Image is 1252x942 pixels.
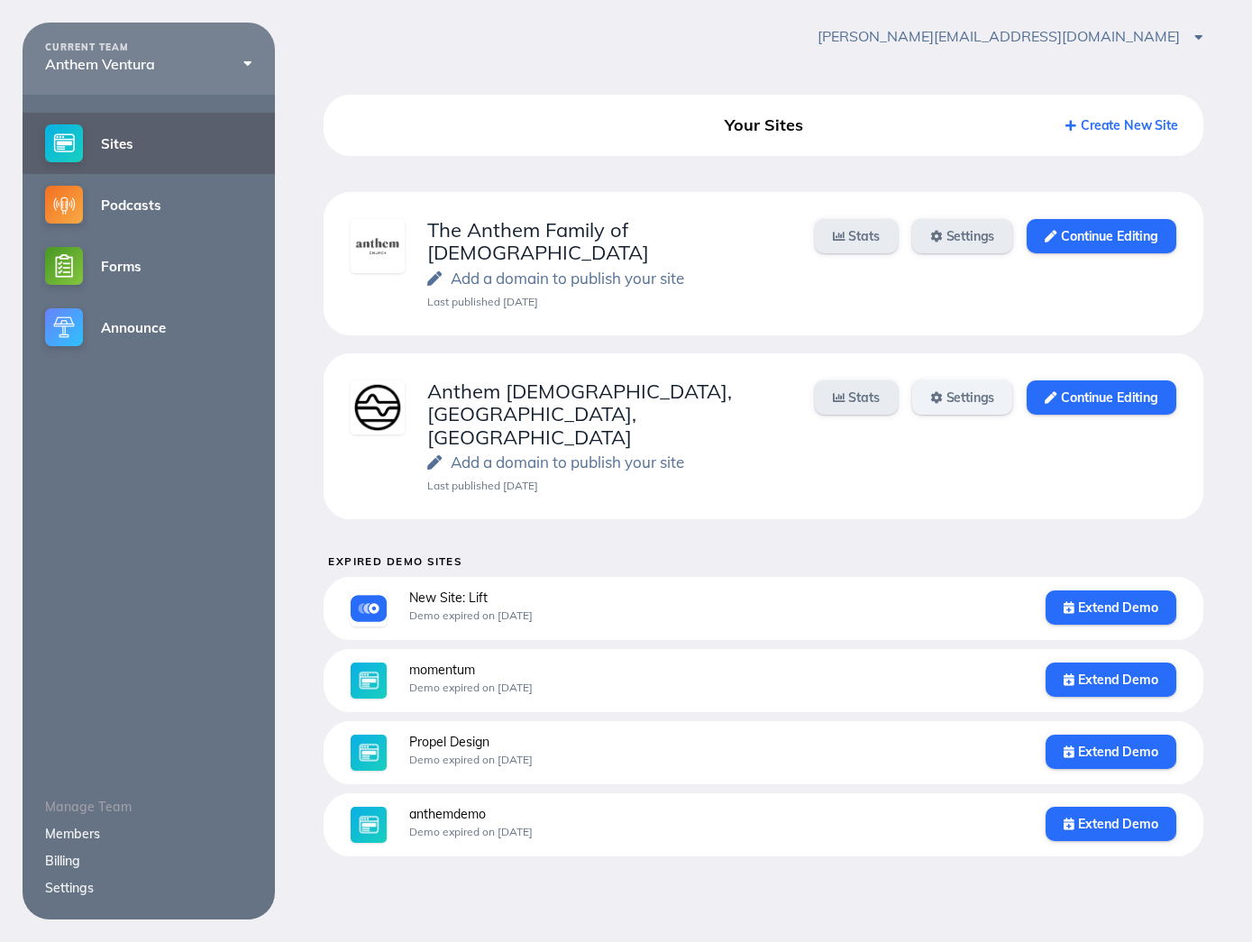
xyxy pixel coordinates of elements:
[427,380,791,449] div: Anthem [DEMOGRAPHIC_DATA], [GEOGRAPHIC_DATA], [GEOGRAPHIC_DATA]
[409,754,1022,766] div: Demo expired on [DATE]
[409,663,1022,677] div: momentum
[626,109,902,142] div: Your Sites
[427,453,684,471] a: Add a domain to publish your site
[427,480,791,492] div: Last published [DATE]
[409,826,1022,838] div: Demo expired on [DATE]
[45,56,252,72] div: Anthem Ventura
[427,269,684,288] a: Add a domain to publish your site
[1046,735,1176,769] a: Extend Demo
[1046,807,1176,841] a: Extend Demo
[328,555,1203,567] h5: Expired Demo Sites
[45,308,83,346] img: announce-small@2x.png
[1046,590,1176,625] a: Extend Demo
[818,27,1202,45] span: [PERSON_NAME][EMAIL_ADDRESS][DOMAIN_NAME]
[1027,219,1175,253] a: Continue Editing
[45,186,83,224] img: podcasts-small@2x.png
[351,663,387,699] img: sites-large@2x.jpg
[409,681,1022,694] div: Demo expired on [DATE]
[351,807,387,843] img: sites-large@2x.jpg
[351,735,387,771] img: sites-large@2x.jpg
[427,296,791,308] div: Last published [DATE]
[409,807,1022,821] div: anthemdemo
[351,380,405,434] img: d9ycu3qt1xwvbdzk.png
[45,826,100,842] a: Members
[1027,380,1175,415] a: Continue Editing
[23,174,275,235] a: Podcasts
[23,297,275,358] a: Announce
[23,113,275,174] a: Sites
[45,124,83,162] img: sites-small@2x.png
[1065,117,1178,133] a: Create New Site
[351,219,405,273] img: gi0ndmn5ftjqp53s.png
[23,235,275,297] a: Forms
[815,380,898,415] a: Stats
[1046,663,1176,697] a: Extend Demo
[912,219,1013,253] a: Settings
[351,590,387,626] img: lift.png
[409,609,1022,622] div: Demo expired on [DATE]
[427,219,791,265] div: The Anthem Family of [DEMOGRAPHIC_DATA]
[815,219,898,253] a: Stats
[912,380,1013,415] a: Settings
[45,799,132,815] span: Manage Team
[45,42,252,53] div: CURRENT TEAM
[45,880,94,896] a: Settings
[45,853,80,869] a: Billing
[409,735,1022,749] div: Propel Design
[45,247,83,285] img: forms-small@2x.png
[409,590,1022,605] div: New Site: Lift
